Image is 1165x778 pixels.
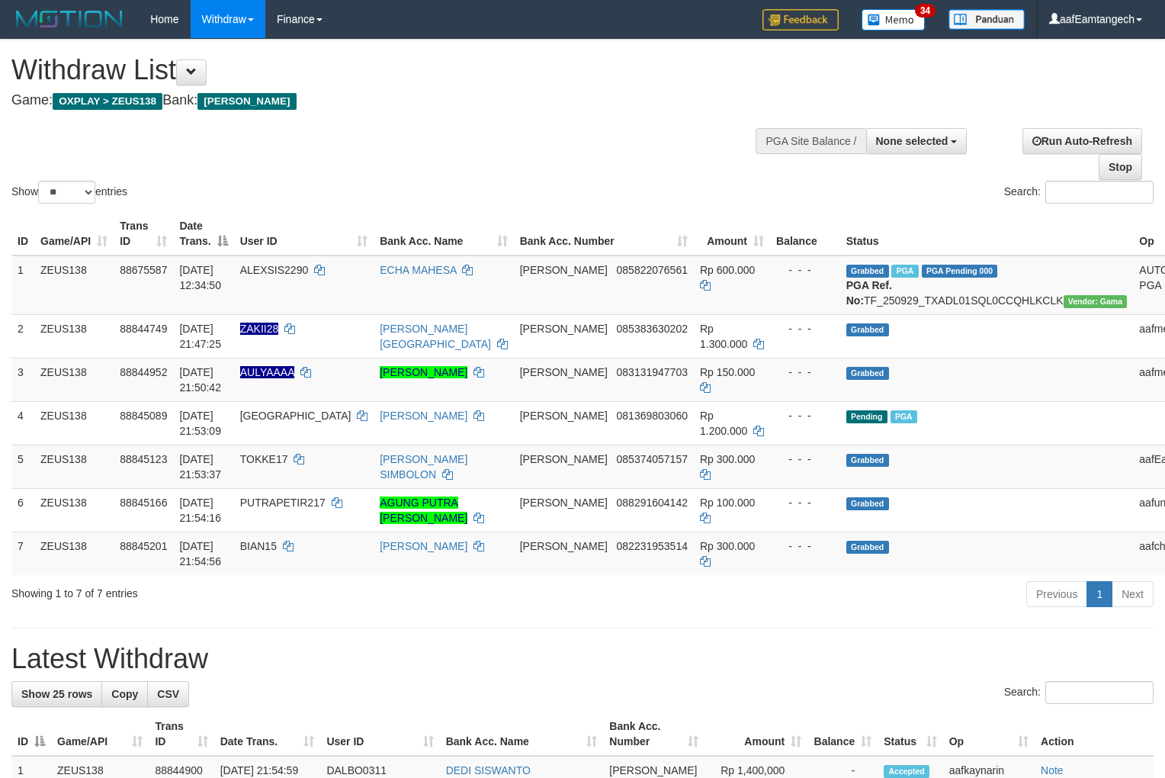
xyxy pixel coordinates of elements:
a: [PERSON_NAME] [380,410,467,422]
span: TOKKE17 [240,453,288,465]
span: Nama rekening ada tanda titik/strip, harap diedit [240,366,294,378]
span: 88845123 [120,453,167,465]
th: User ID: activate to sort column ascending [320,712,439,756]
td: 7 [11,532,34,575]
span: Rp 100.000 [700,497,755,509]
a: Run Auto-Refresh [1022,128,1142,154]
td: 5 [11,445,34,488]
span: [PERSON_NAME] [520,410,608,422]
span: Copy 088291604142 to clipboard [617,497,688,509]
img: Button%20Memo.svg [862,9,926,31]
span: [PERSON_NAME] [520,497,608,509]
span: [DATE] 21:54:16 [179,497,221,524]
span: None selected [876,135,948,147]
span: PGA Pending [922,265,998,278]
span: Copy 085822076561 to clipboard [617,264,688,276]
span: Copy [111,688,138,700]
th: ID: activate to sort column descending [11,712,51,756]
span: Accepted [884,765,929,778]
span: [DATE] 12:34:50 [179,264,221,291]
th: Game/API: activate to sort column ascending [34,212,114,256]
a: AGUNG PUTRA [PERSON_NAME] [380,497,467,524]
span: Grabbed [846,541,889,554]
span: CSV [157,688,179,700]
div: - - - [776,408,834,423]
span: Pending [846,410,887,423]
a: Previous [1026,581,1087,607]
span: 88845089 [120,410,167,422]
div: - - - [776,365,834,380]
span: Copy 083131947703 to clipboard [617,366,688,378]
a: 1 [1086,581,1112,607]
th: Trans ID: activate to sort column ascending [149,712,213,756]
td: ZEUS138 [34,445,114,488]
b: PGA Ref. No: [846,279,892,307]
td: TF_250929_TXADL01SQL0CCQHLKCLK [840,256,1134,315]
h1: Withdraw List [11,55,762,85]
div: - - - [776,321,834,336]
a: [PERSON_NAME][GEOGRAPHIC_DATA] [380,323,491,350]
span: [PERSON_NAME] [520,366,608,378]
select: Showentries [38,181,95,204]
span: [PERSON_NAME] [520,264,608,276]
th: Amount: activate to sort column ascending [694,212,770,256]
td: ZEUS138 [34,401,114,445]
div: - - - [776,538,834,554]
th: Op: activate to sort column ascending [943,712,1035,756]
span: 88675587 [120,264,167,276]
th: Date Trans.: activate to sort column ascending [214,712,321,756]
input: Search: [1045,181,1154,204]
span: [DATE] 21:54:56 [179,540,221,567]
th: Bank Acc. Number: activate to sort column ascending [603,712,704,756]
a: Show 25 rows [11,681,102,707]
td: 4 [11,401,34,445]
button: None selected [866,128,968,154]
div: - - - [776,452,834,467]
span: BIAN15 [240,540,277,552]
span: [DATE] 21:50:42 [179,366,221,394]
a: Copy [101,681,148,707]
th: Date Trans.: activate to sort column descending [173,212,233,256]
a: [PERSON_NAME] [380,366,467,378]
a: [PERSON_NAME] [380,540,467,552]
img: panduan.png [948,9,1025,30]
span: Copy 085383630202 to clipboard [617,323,688,335]
td: ZEUS138 [34,358,114,401]
span: Marked by aafkaynarin [891,410,917,423]
td: 6 [11,488,34,532]
label: Show entries [11,181,127,204]
span: Grabbed [846,323,889,336]
td: ZEUS138 [34,488,114,532]
a: DEDI SISWANTO [446,764,531,776]
th: Status: activate to sort column ascending [878,712,943,756]
span: [PERSON_NAME] [520,540,608,552]
span: 34 [915,4,936,18]
a: [PERSON_NAME] SIMBOLON [380,453,467,481]
th: ID [11,212,34,256]
img: MOTION_logo.png [11,8,127,31]
a: Next [1112,581,1154,607]
span: 88845201 [120,540,167,552]
div: - - - [776,262,834,278]
span: Rp 1.200.000 [700,410,747,437]
span: Rp 300.000 [700,540,755,552]
span: ALEXSIS2290 [240,264,309,276]
th: Balance: activate to sort column ascending [807,712,878,756]
th: Bank Acc. Name: activate to sort column ascending [440,712,604,756]
a: Note [1041,764,1064,776]
a: CSV [147,681,189,707]
span: Rp 150.000 [700,366,755,378]
span: Rp 1.300.000 [700,323,747,350]
span: Grabbed [846,367,889,380]
span: OXPLAY > ZEUS138 [53,93,162,110]
span: Rp 300.000 [700,453,755,465]
span: [GEOGRAPHIC_DATA] [240,410,351,422]
span: Grabbed [846,497,889,510]
td: ZEUS138 [34,256,114,315]
span: Grabbed [846,454,889,467]
th: Balance [770,212,840,256]
label: Search: [1004,181,1154,204]
th: Trans ID: activate to sort column ascending [114,212,173,256]
span: [PERSON_NAME] [520,323,608,335]
span: 88844749 [120,323,167,335]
